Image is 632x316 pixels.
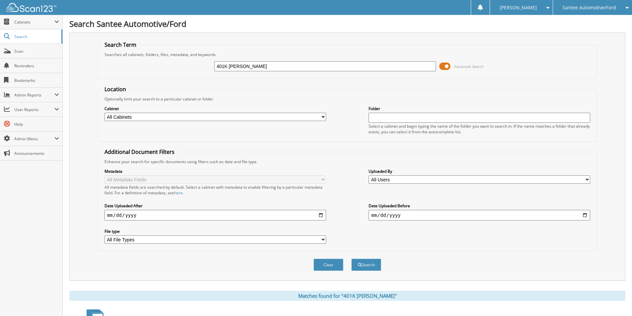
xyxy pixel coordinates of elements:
[105,228,326,234] label: File type
[314,259,343,271] button: Clear
[69,291,625,301] div: Matches found for "401K [PERSON_NAME]"
[369,203,590,209] label: Date Uploaded Before
[105,210,326,221] input: start
[14,151,59,156] span: Announcements
[14,121,59,127] span: Help
[101,41,140,48] legend: Search Term
[101,96,594,102] div: Optionally limit your search to a particular cabinet or folder
[369,123,590,135] div: Select a cabinet and begin typing the name of the folder you want to search in. If the name match...
[14,92,54,98] span: Admin Reports
[105,203,326,209] label: Date Uploaded After
[101,148,178,156] legend: Additional Document Filters
[14,136,54,142] span: Admin Menu
[101,52,594,57] div: Searches all cabinets, folders, files, metadata, and keywords
[351,259,381,271] button: Search
[14,78,59,83] span: Bookmarks
[105,106,326,111] label: Cabinet
[174,190,183,196] a: here
[563,6,616,10] span: Santee Automotive/Ford
[369,168,590,174] label: Uploaded By
[14,107,54,112] span: User Reports
[14,63,59,69] span: Reminders
[500,6,537,10] span: [PERSON_NAME]
[69,18,625,29] h1: Search Santee Automotive/Ford
[101,86,129,93] legend: Location
[14,48,59,54] span: Scan
[105,184,326,196] div: All metadata fields are searched by default. Select a cabinet with metadata to enable filtering b...
[14,19,54,25] span: Cabinets
[7,3,56,12] img: scan123-logo-white.svg
[14,34,58,39] span: Search
[454,64,484,69] span: Advanced Search
[369,210,590,221] input: end
[369,106,590,111] label: Folder
[105,168,326,174] label: Metadata
[101,159,594,164] div: Enhance your search for specific documents using filters such as date and file type.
